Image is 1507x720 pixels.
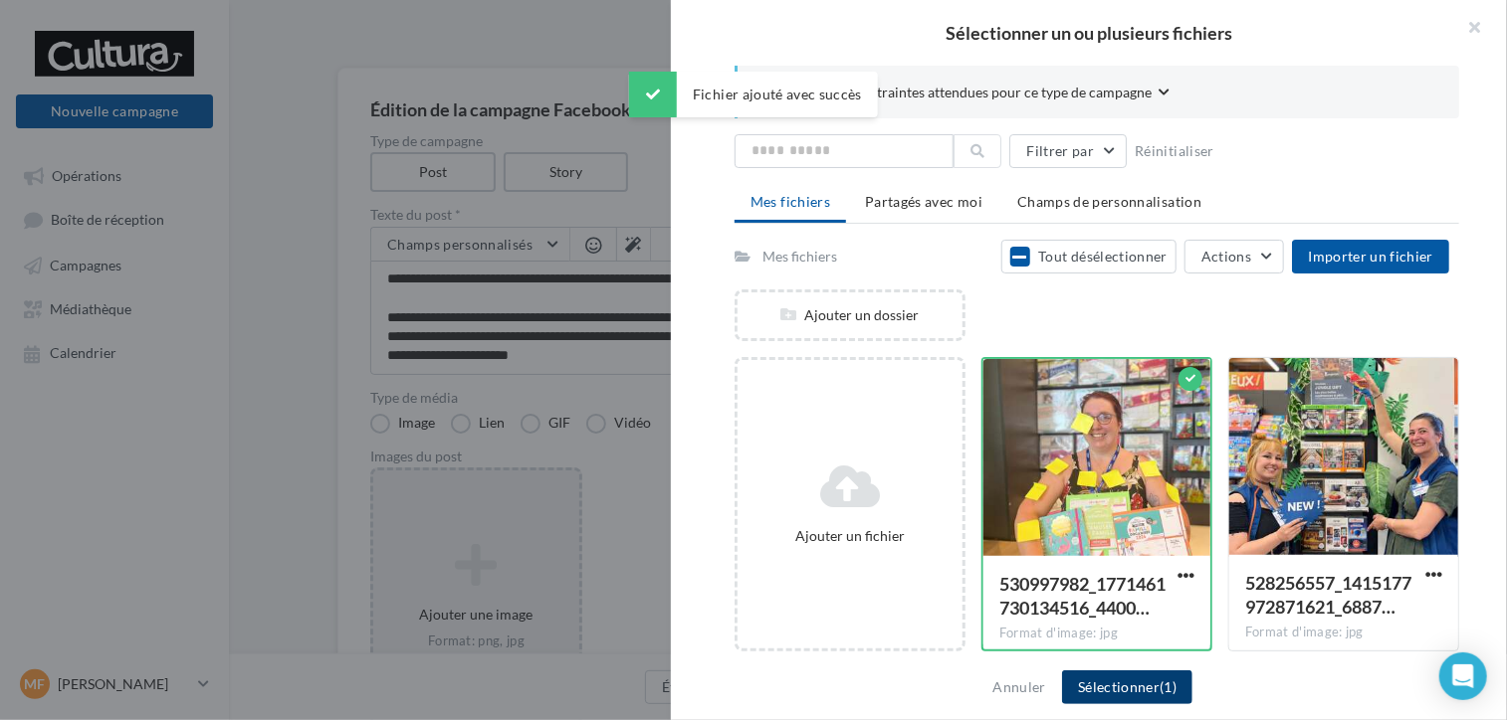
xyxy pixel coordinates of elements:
button: Actions [1184,240,1284,273]
button: Tout désélectionner [1001,240,1177,273]
span: (1) [1160,678,1177,695]
div: Format d'image: jpg [999,625,1194,642]
span: Importer un fichier [1308,248,1433,265]
span: 528256557_1415177972871621_6887270141758240188_n [1245,572,1411,618]
button: Consulter les contraintes attendues pour ce type de campagne [769,82,1170,106]
div: Ajouter un fichier [746,526,955,546]
button: Filtrer par [1009,134,1127,168]
div: Fichier ajouté avec succès [629,72,878,117]
div: Mes fichiers [762,247,837,267]
span: Consulter les contraintes attendues pour ce type de campagne [769,83,1152,102]
button: Sélectionner(1) [1062,670,1192,704]
span: Champs de personnalisation [1017,193,1201,210]
div: Ajouter un dossier [738,305,963,325]
button: Réinitialiser [1127,139,1222,163]
button: Importer un fichier [1292,240,1449,273]
div: Open Intercom Messenger [1439,652,1487,700]
span: 530997982_1771461730134516_4400339266375906984_n [999,573,1166,619]
span: Mes fichiers [751,193,830,210]
span: Partagés avec moi [865,193,982,210]
h2: Sélectionner un ou plusieurs fichiers [703,24,1475,42]
div: Format d'image: jpg [1245,624,1442,641]
button: Annuler [985,675,1054,699]
span: Actions [1201,248,1251,265]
